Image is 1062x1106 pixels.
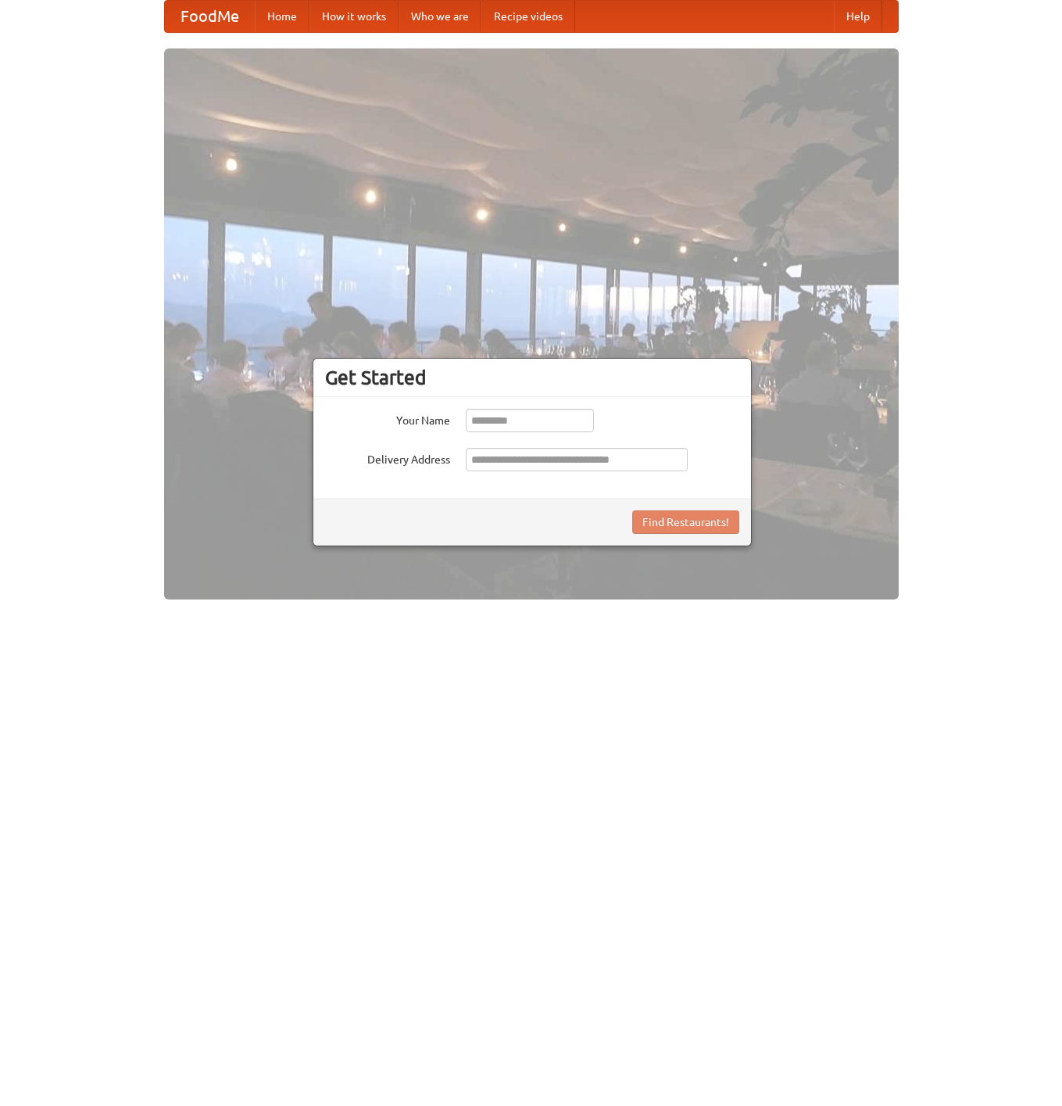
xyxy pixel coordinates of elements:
[325,409,450,428] label: Your Name
[325,366,739,389] h3: Get Started
[632,510,739,534] button: Find Restaurants!
[325,448,450,467] label: Delivery Address
[399,1,481,32] a: Who we are
[165,1,255,32] a: FoodMe
[255,1,309,32] a: Home
[481,1,575,32] a: Recipe videos
[834,1,882,32] a: Help
[309,1,399,32] a: How it works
